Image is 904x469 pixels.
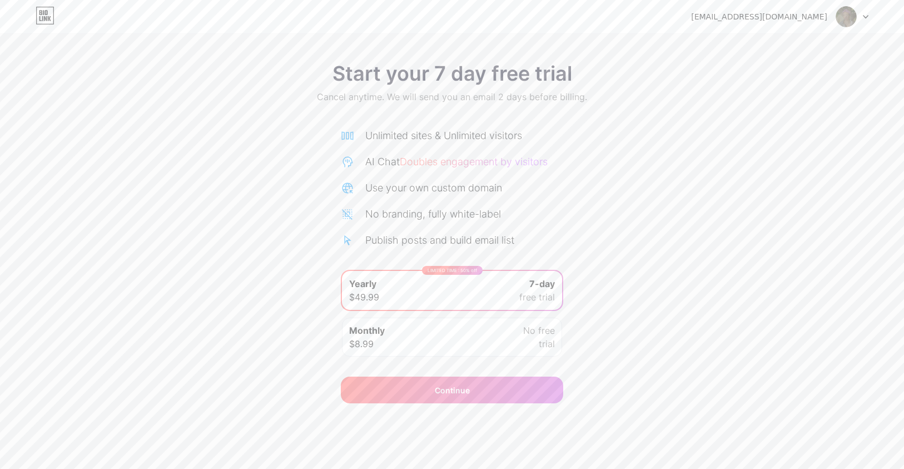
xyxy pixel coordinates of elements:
img: inaedera [836,6,857,27]
div: AI Chat [365,154,548,169]
span: No free [523,324,555,337]
div: No branding, fully white-label [365,206,501,221]
span: $49.99 [349,290,379,304]
span: Monthly [349,324,385,337]
div: Unlimited sites & Unlimited visitors [365,128,522,143]
span: Continue [435,384,470,396]
span: free trial [519,290,555,304]
span: trial [539,337,555,350]
span: Yearly [349,277,376,290]
span: Start your 7 day free trial [332,62,572,85]
span: Cancel anytime. We will send you an email 2 days before billing. [317,90,587,103]
div: [EMAIL_ADDRESS][DOMAIN_NAME] [691,11,827,23]
span: Doubles engagement by visitors [400,156,548,167]
span: $8.99 [349,337,374,350]
div: Use your own custom domain [365,180,502,195]
div: LIMITED TIME : 50% off [422,266,483,275]
span: 7-day [529,277,555,290]
div: Publish posts and build email list [365,233,514,248]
